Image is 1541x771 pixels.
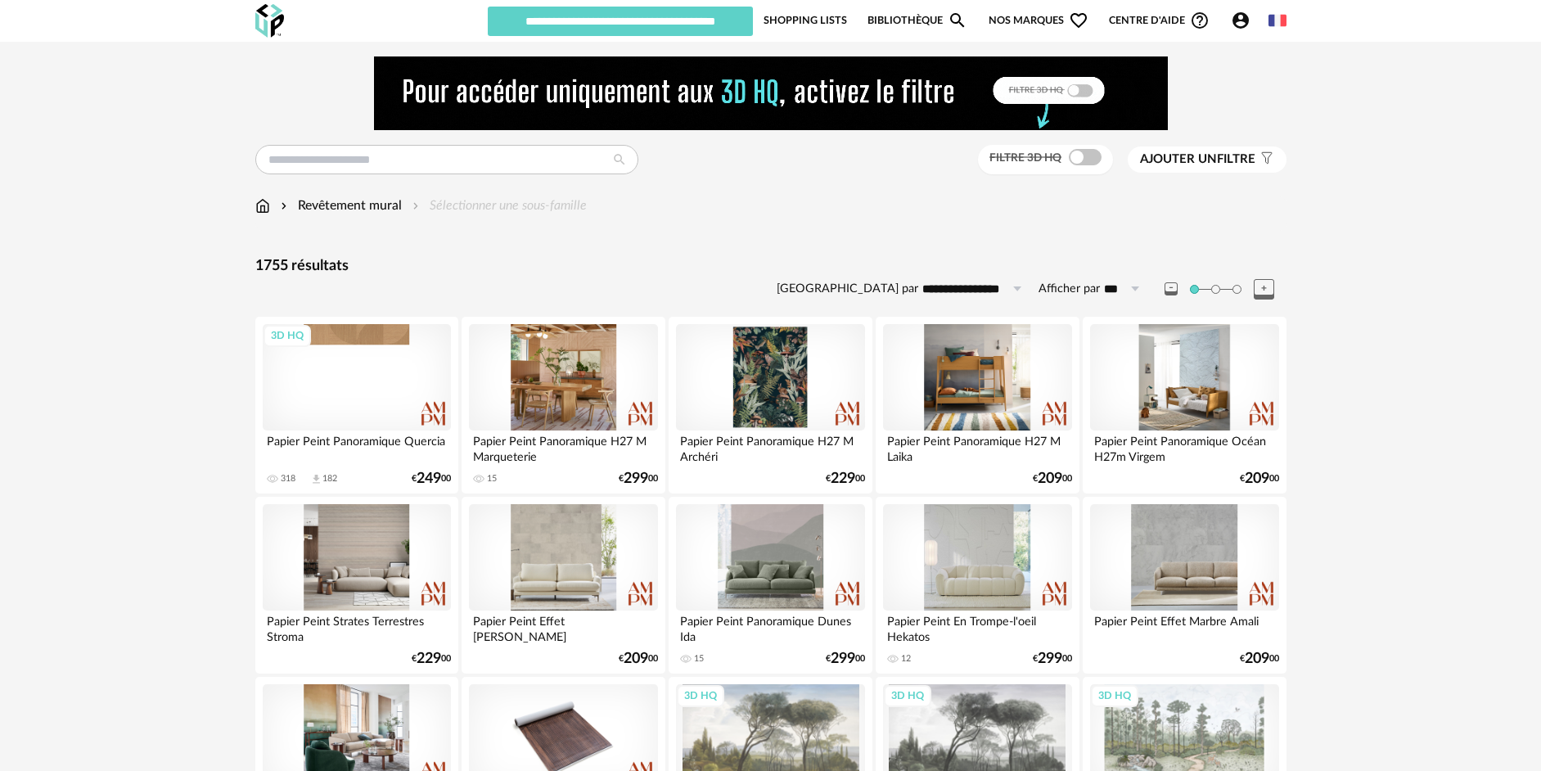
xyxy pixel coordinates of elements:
img: svg+xml;base64,PHN2ZyB3aWR0aD0iMTYiIGhlaWdodD0iMTYiIHZpZXdCb3g9IjAgMCAxNiAxNiIgZmlsbD0ibm9uZSIgeG... [277,196,291,215]
div: € 00 [826,473,865,485]
span: Centre d'aideHelp Circle Outline icon [1109,11,1210,30]
span: Account Circle icon [1231,11,1250,30]
div: € 00 [1240,653,1279,665]
span: 209 [624,653,648,665]
div: Papier Peint En Trompe-l'oeil Hekatos [883,611,1071,643]
span: Magnify icon [948,11,967,30]
span: Help Circle Outline icon [1190,11,1210,30]
span: Download icon [310,473,322,485]
span: 229 [831,473,855,485]
div: € 00 [1033,473,1072,485]
span: 209 [1245,653,1269,665]
div: Papier Peint Panoramique H27 M Laika [883,431,1071,463]
img: NEW%20NEW%20HQ%20NEW_V1.gif [374,56,1168,130]
div: 182 [322,473,337,485]
a: Papier Peint Panoramique H27 M Archéri €22900 [669,317,872,494]
div: € 00 [412,653,451,665]
a: Papier Peint Strates Terrestres Stroma €22900 [255,497,458,674]
div: € 00 [826,653,865,665]
span: 299 [1038,653,1062,665]
span: Account Circle icon [1231,11,1258,30]
a: BibliothèqueMagnify icon [867,5,967,36]
a: 3D HQ Papier Peint Panoramique Quercia 318 Download icon 182 €24900 [255,317,458,494]
span: Nos marques [989,5,1088,36]
a: Papier Peint Effet Marbre Amali €20900 [1083,497,1286,674]
span: 229 [417,653,441,665]
button: Ajouter unfiltre Filter icon [1128,147,1286,173]
div: 3D HQ [884,685,931,706]
img: OXP [255,4,284,38]
span: 209 [1245,473,1269,485]
div: 1755 résultats [255,257,1286,276]
span: 299 [831,653,855,665]
a: Papier Peint Panoramique H27 M Laika €20900 [876,317,1079,494]
div: 3D HQ [264,325,311,346]
div: 12 [901,653,911,665]
div: Papier Peint Panoramique Quercia [263,431,451,463]
a: Shopping Lists [764,5,847,36]
label: [GEOGRAPHIC_DATA] par [777,282,918,297]
span: Filter icon [1255,151,1274,168]
div: 3D HQ [677,685,724,706]
div: € 00 [619,653,658,665]
div: Papier Peint Panoramique H27 M Marqueterie [469,431,657,463]
div: Papier Peint Panoramique H27 M Archéri [676,431,864,463]
div: 15 [694,653,704,665]
a: Papier Peint Panoramique Dunes Ida 15 €29900 [669,497,872,674]
div: 15 [487,473,497,485]
span: filtre [1140,151,1255,168]
span: 209 [1038,473,1062,485]
a: Papier Peint En Trompe-l'oeil Hekatos 12 €29900 [876,497,1079,674]
div: Papier Peint Strates Terrestres Stroma [263,611,451,643]
div: Papier Peint Effet Marbre Amali [1090,611,1278,643]
div: € 00 [1240,473,1279,485]
a: Papier Peint Effet [PERSON_NAME] €20900 [462,497,665,674]
label: Afficher par [1039,282,1100,297]
div: Papier Peint Panoramique Dunes Ida [676,611,864,643]
span: Filtre 3D HQ [989,152,1061,164]
div: € 00 [1033,653,1072,665]
div: 3D HQ [1091,685,1138,706]
div: € 00 [619,473,658,485]
a: Papier Peint Panoramique H27 M Marqueterie 15 €29900 [462,317,665,494]
div: € 00 [412,473,451,485]
span: Heart Outline icon [1069,11,1088,30]
div: Papier Peint Effet [PERSON_NAME] [469,611,657,643]
span: Ajouter un [1140,153,1217,165]
div: 318 [281,473,295,485]
span: 249 [417,473,441,485]
div: Papier Peint Panoramique Océan H27m Virgem [1090,431,1278,463]
span: 299 [624,473,648,485]
a: Papier Peint Panoramique Océan H27m Virgem €20900 [1083,317,1286,494]
img: svg+xml;base64,PHN2ZyB3aWR0aD0iMTYiIGhlaWdodD0iMTciIHZpZXdCb3g9IjAgMCAxNiAxNyIgZmlsbD0ibm9uZSIgeG... [255,196,270,215]
img: fr [1268,11,1286,29]
div: Revêtement mural [277,196,402,215]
